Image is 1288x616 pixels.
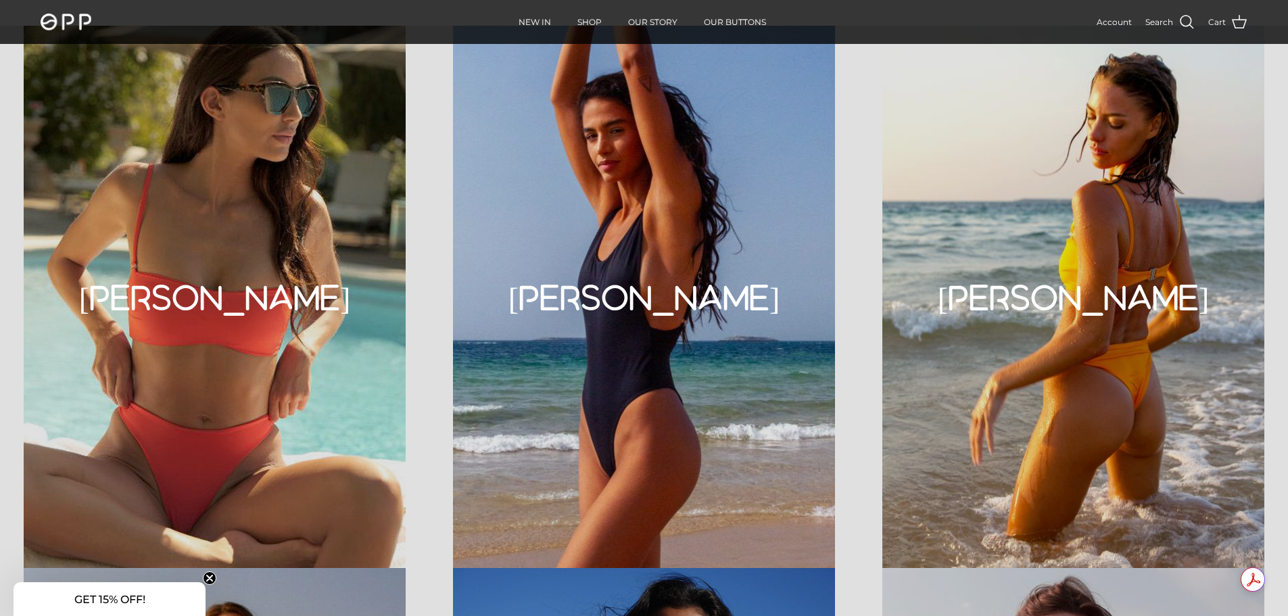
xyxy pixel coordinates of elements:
[872,280,1274,314] h2: [PERSON_NAME]
[41,14,91,31] img: OPP Swimwear
[1208,14,1247,31] a: Cart
[692,1,778,43] a: OUR BUTTONS
[1097,16,1132,28] a: Account
[443,280,845,314] h2: [PERSON_NAME]
[74,593,145,606] span: GET 15% OFF!
[565,1,614,43] a: SHOP
[203,571,216,585] button: Close teaser
[616,1,690,43] a: OUR STORY
[429,26,859,568] a: [PERSON_NAME]
[1145,14,1195,31] a: Search
[506,1,563,43] a: NEW IN
[14,280,416,314] h2: [PERSON_NAME]
[859,26,1288,568] a: [PERSON_NAME]
[202,1,1083,43] div: Primary
[1208,16,1226,28] span: Cart
[14,582,206,616] div: GET 15% OFF!Close teaser
[1145,16,1173,28] span: Search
